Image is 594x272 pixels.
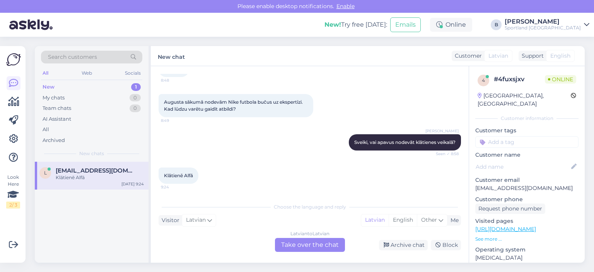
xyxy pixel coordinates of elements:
span: 4 [482,77,485,83]
p: [EMAIL_ADDRESS][DOMAIN_NAME] [475,184,579,192]
span: l [44,170,47,176]
span: Latvian [186,216,206,224]
button: Emails [390,17,421,32]
p: See more ... [475,236,579,243]
div: Visitor [159,216,179,224]
div: Online [430,18,472,32]
div: Choose the language and reply [159,204,461,210]
span: 8:49 [161,118,190,123]
div: English [389,214,417,226]
label: New chat [158,51,185,61]
span: 8:48 [161,77,190,83]
div: 1 [131,83,141,91]
div: AI Assistant [43,115,71,123]
div: Archive chat [379,240,428,250]
span: New chats [79,150,104,157]
p: Operating system [475,246,579,254]
div: Sportland [GEOGRAPHIC_DATA] [505,25,581,31]
span: English [550,52,570,60]
span: Other [421,216,437,223]
div: Latvian to Latvian [290,230,329,237]
div: Archived [43,137,65,144]
p: Customer email [475,176,579,184]
div: Customer [452,52,482,60]
span: Sveiki, vai apavus nodevāt klātienes veikalā? [354,139,456,145]
a: [URL][DOMAIN_NAME] [475,226,536,233]
span: Search customers [48,53,97,61]
b: New! [324,21,341,28]
div: [DATE] 9:24 [121,181,144,187]
p: [MEDICAL_DATA] [475,254,579,262]
div: Team chats [43,104,71,112]
div: [GEOGRAPHIC_DATA], [GEOGRAPHIC_DATA] [478,92,571,108]
div: [PERSON_NAME] [505,19,581,25]
div: 2 / 3 [6,202,20,209]
div: New [43,83,55,91]
span: liga.vilcane@inbox.lv [56,167,136,174]
div: # 4fuxsjxv [494,75,545,84]
input: Add name [476,163,570,171]
div: B [491,19,502,30]
span: Enable [334,3,357,10]
a: [PERSON_NAME]Sportland [GEOGRAPHIC_DATA] [505,19,589,31]
div: Latvian [361,214,389,226]
div: Socials [123,68,142,78]
div: Me [447,216,459,224]
span: Seen ✓ 8:58 [430,151,459,157]
div: Web [80,68,94,78]
div: My chats [43,94,65,102]
div: Try free [DATE]: [324,20,387,29]
input: Add a tag [475,136,579,148]
p: Customer phone [475,195,579,204]
span: Klātienē Alfā [164,173,193,178]
div: Klātienē Alfā [56,174,144,181]
img: Askly Logo [6,52,21,67]
span: Online [545,75,576,84]
span: 9:24 [161,184,190,190]
p: Customer tags [475,127,579,135]
p: Customer name [475,151,579,159]
div: Request phone number [475,204,545,214]
div: 0 [130,94,141,102]
div: Look Here [6,174,20,209]
span: [PERSON_NAME] [425,128,459,134]
div: Take over the chat [275,238,345,252]
p: Visited pages [475,217,579,225]
div: Customer information [475,115,579,122]
div: Block [431,240,461,250]
div: All [43,126,49,133]
div: Support [519,52,544,60]
span: Latvian [488,52,508,60]
span: Augusta sākumā nodevām Nike futbola bučus uz ekspertīzi. Kad lūdzu varētu gaidīt atbildi? [164,99,304,112]
div: All [41,68,50,78]
div: 0 [130,104,141,112]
